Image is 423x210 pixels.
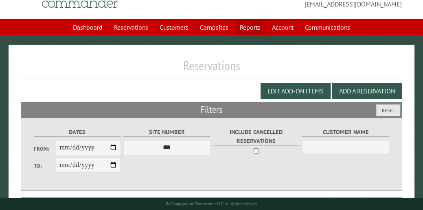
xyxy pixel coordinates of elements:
[34,145,55,153] label: From:
[195,19,233,35] a: Campsites
[34,162,55,170] label: To:
[267,19,298,35] a: Account
[21,58,402,80] h1: Reservations
[261,83,331,99] button: Edit Add-on Items
[235,19,265,35] a: Reports
[155,19,193,35] a: Customers
[34,128,121,137] label: Dates
[68,19,107,35] a: Dashboard
[300,19,355,35] a: Communications
[332,83,402,99] button: Add a Reservation
[376,104,400,116] button: Reset
[21,102,402,117] h2: Filters
[109,19,153,35] a: Reservations
[302,128,389,137] label: Customer Name
[123,128,210,137] label: Site Number
[166,201,258,206] small: © Campground Commander LLC. All rights reserved.
[213,128,300,145] label: Include Cancelled Reservations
